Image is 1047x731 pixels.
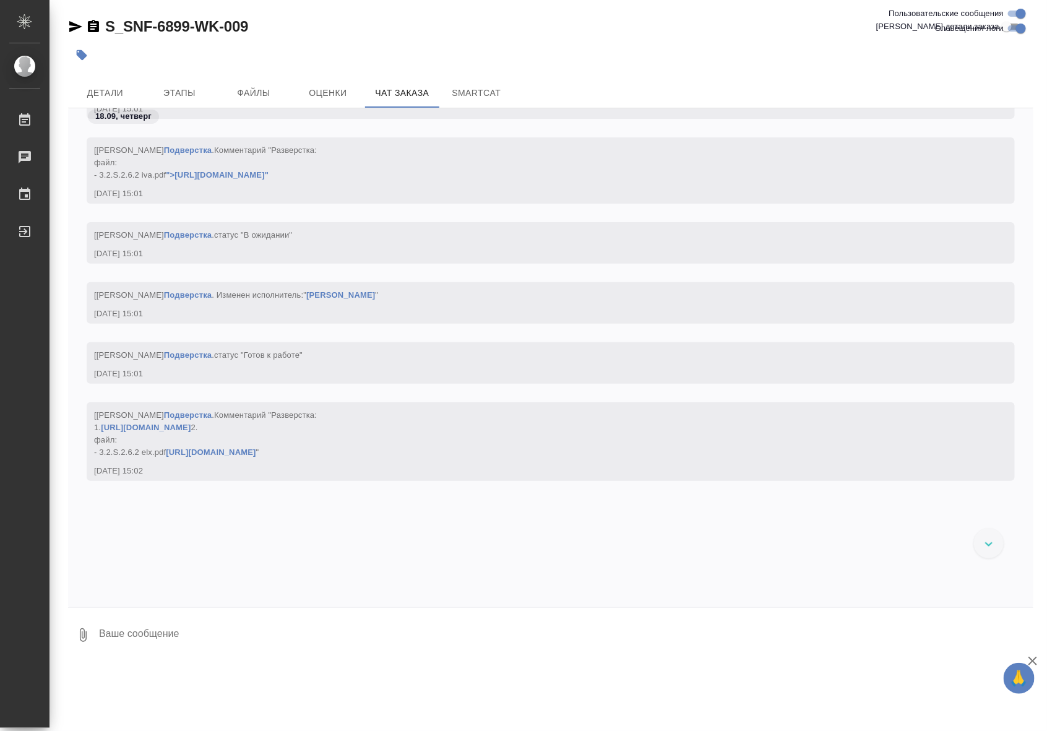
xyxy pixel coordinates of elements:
button: Добавить тэг [68,41,95,69]
button: Скопировать ссылку для ЯМессенджера [68,19,83,34]
span: SmartCat [447,85,506,101]
span: статус "Готов к работе" [214,350,303,360]
span: статус "В ожидании" [214,230,292,240]
span: [[PERSON_NAME] . [94,230,292,240]
span: Оповещения-логи [935,22,1004,35]
a: Подверстка [164,230,212,240]
a: [PERSON_NAME] [306,290,375,300]
span: " " [303,290,378,300]
span: Детали [75,85,135,101]
button: Скопировать ссылку [86,19,101,34]
div: [DATE] 15:01 [94,308,972,320]
span: Комментарий "Разверстка: файл: - 3.2.S.2.6.2 iva.pdf [94,145,317,180]
span: [[PERSON_NAME] . [94,410,317,457]
span: Пользовательские сообщения [889,7,1004,20]
a: [URL][DOMAIN_NAME] [166,448,256,457]
a: Подверстка [164,290,212,300]
span: Этапы [150,85,209,101]
a: Подверстка [164,145,212,155]
span: 🙏 [1009,665,1030,691]
div: [DATE] 15:01 [94,188,972,200]
a: Подверстка [164,350,212,360]
span: [[PERSON_NAME] . [94,350,303,360]
span: [PERSON_NAME] детали заказа [876,20,999,33]
span: Файлы [224,85,283,101]
p: 18.09, четверг [95,110,152,123]
span: [[PERSON_NAME] . [94,145,317,180]
a: ">[URL][DOMAIN_NAME]" [166,170,269,180]
span: [[PERSON_NAME] . Изменен исполнитель: [94,290,378,300]
div: [DATE] 15:02 [94,465,972,477]
span: Оценки [298,85,358,101]
div: [DATE] 15:01 [94,248,972,260]
a: [URL][DOMAIN_NAME] [101,423,191,432]
span: Чат заказа [373,85,432,101]
div: [DATE] 15:01 [94,368,972,380]
button: 🙏 [1004,663,1035,694]
a: Подверстка [164,410,212,420]
a: S_SNF-6899-WK-009 [105,18,248,35]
